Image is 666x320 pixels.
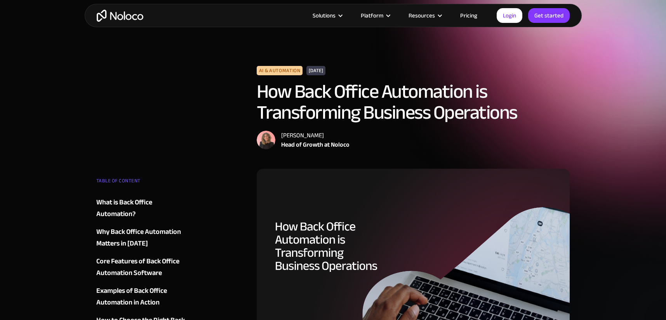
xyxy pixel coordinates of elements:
[96,256,190,279] a: Core Features of Back Office Automation Software
[257,81,570,123] h1: How Back Office Automation is Transforming Business Operations
[96,226,190,249] a: Why Back Office Automation Matters in [DATE]
[257,66,303,75] div: AI & Automation
[97,10,143,22] a: home
[303,10,351,21] div: Solutions
[281,140,350,149] div: Head of Growth at Noloco
[399,10,450,21] div: Resources
[361,10,383,21] div: Platform
[409,10,435,21] div: Resources
[497,8,522,23] a: Login
[281,131,350,140] div: [PERSON_NAME]
[306,66,325,75] div: [DATE]
[96,285,190,308] a: Examples of Back Office Automation in Action
[351,10,399,21] div: Platform
[450,10,487,21] a: Pricing
[96,175,190,190] div: TABLE OF CONTENT
[528,8,570,23] a: Get started
[96,197,190,220] a: What is Back Office Automation?
[313,10,336,21] div: Solutions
